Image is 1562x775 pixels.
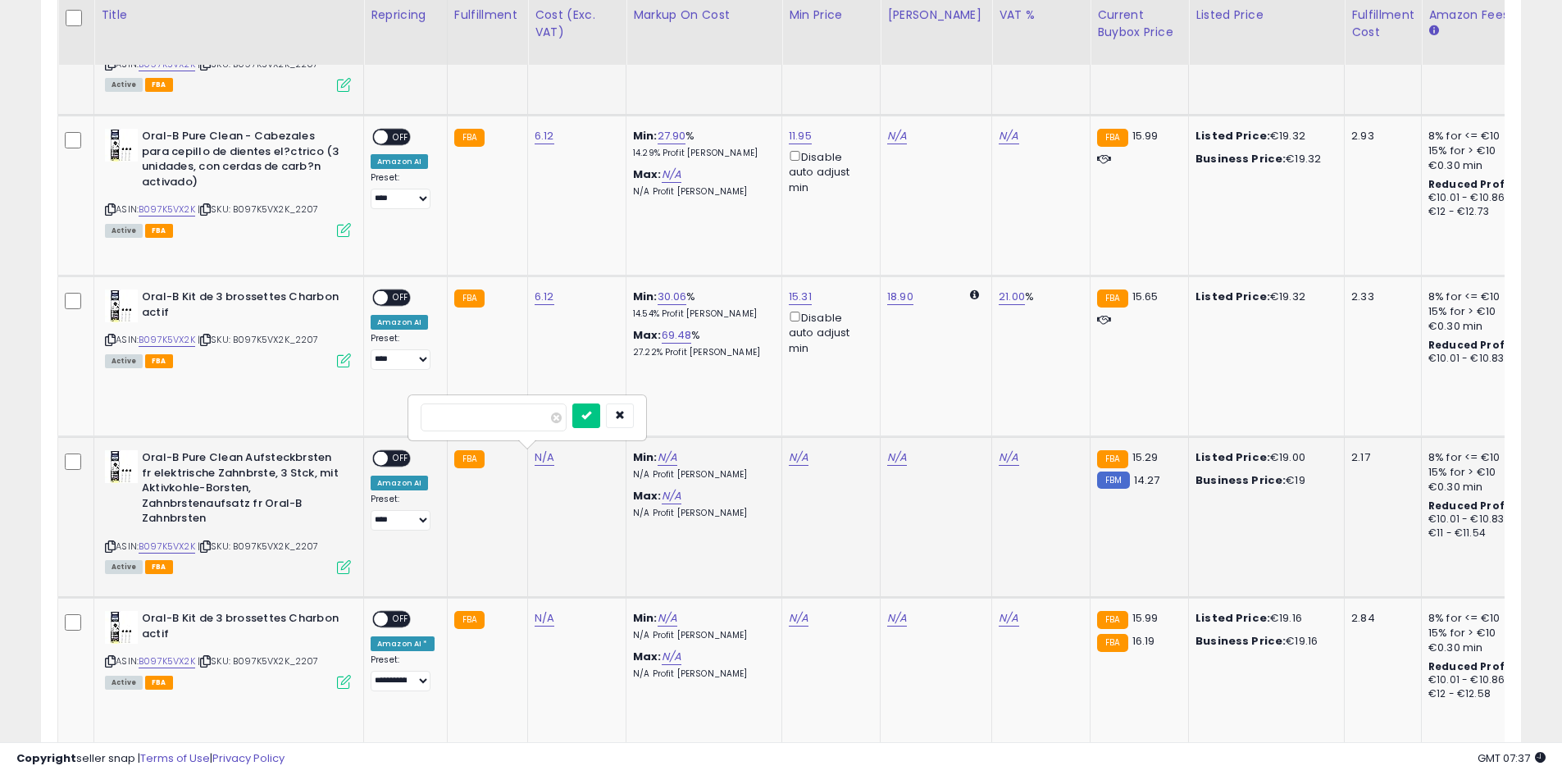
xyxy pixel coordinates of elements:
[1097,634,1127,652] small: FBA
[105,129,138,162] img: 41fwN9nnppL._SL40_.jpg
[633,289,658,304] b: Min:
[454,289,485,308] small: FBA
[101,7,357,24] div: Title
[1195,473,1332,488] div: €19
[371,654,435,691] div: Preset:
[105,354,143,368] span: All listings currently available for purchase on Amazon
[1097,129,1127,147] small: FBA
[388,291,414,305] span: OFF
[970,289,979,300] i: Calculated using Dynamic Max Price.
[388,613,414,627] span: OFF
[1195,151,1286,166] b: Business Price:
[789,289,812,305] a: 15.31
[633,166,662,182] b: Max:
[633,630,769,641] p: N/A Profit [PERSON_NAME]
[1195,129,1332,144] div: €19.32
[198,540,319,553] span: | SKU: B097K5VX2K_2207
[789,610,808,627] a: N/A
[1134,472,1160,488] span: 14.27
[139,654,195,668] a: B097K5VX2K
[658,289,687,305] a: 30.06
[145,354,173,368] span: FBA
[999,128,1018,144] a: N/A
[887,128,907,144] a: N/A
[887,449,907,466] a: N/A
[16,750,76,766] strong: Copyright
[662,327,692,344] a: 69.48
[105,289,138,322] img: 41fwN9nnppL._SL40_.jpg
[212,750,285,766] a: Privacy Policy
[535,7,619,41] div: Cost (Exc. VAT)
[198,203,319,216] span: | SKU: B097K5VX2K_2207
[999,289,1077,304] div: %
[789,7,873,24] div: Min Price
[371,636,435,651] div: Amazon AI *
[1097,450,1127,468] small: FBA
[633,328,769,358] div: %
[633,327,662,343] b: Max:
[371,7,440,24] div: Repricing
[139,203,195,217] a: B097K5VX2K
[1195,634,1332,649] div: €19.16
[633,449,658,465] b: Min:
[1478,750,1546,766] span: 2025-08-15 07:37 GMT
[999,7,1083,24] div: VAT %
[1132,128,1159,144] span: 15.99
[633,129,769,159] div: %
[633,488,662,504] b: Max:
[1195,472,1286,488] b: Business Price:
[1351,611,1409,626] div: 2.84
[662,649,681,665] a: N/A
[658,449,677,466] a: N/A
[142,611,341,645] b: Oral-B Kit de 3 brossettes Charbon actif
[198,57,319,71] span: | SKU: B097K5VX2K_2207
[1097,611,1127,629] small: FBA
[139,540,195,554] a: B097K5VX2K
[999,449,1018,466] a: N/A
[633,469,769,481] p: N/A Profit [PERSON_NAME]
[1195,611,1332,626] div: €19.16
[105,676,143,690] span: All listings currently available for purchase on Amazon
[1428,24,1438,39] small: Amazon Fees.
[388,452,414,466] span: OFF
[142,450,341,531] b: Oral-B Pure Clean Aufsteckbrsten fr elektrische Zahnbrste, 3 Stck, mit Aktivkohle-Borsten, Zahnbr...
[887,289,913,305] a: 18.90
[633,148,769,159] p: 14.29% Profit [PERSON_NAME]
[789,449,808,466] a: N/A
[1097,472,1129,489] small: FBM
[633,186,769,198] p: N/A Profit [PERSON_NAME]
[633,289,769,320] div: %
[633,128,658,144] b: Min:
[145,224,173,238] span: FBA
[145,78,173,92] span: FBA
[105,560,143,574] span: All listings currently available for purchase on Amazon
[658,610,677,627] a: N/A
[140,750,210,766] a: Terms of Use
[999,289,1025,305] a: 21.00
[535,449,554,466] a: N/A
[1195,7,1337,24] div: Listed Price
[789,148,868,195] div: Disable auto adjust min
[371,333,435,370] div: Preset:
[454,450,485,468] small: FBA
[633,649,662,664] b: Max:
[198,333,319,346] span: | SKU: B097K5VX2K_2207
[1195,633,1286,649] b: Business Price:
[145,676,173,690] span: FBA
[105,224,143,238] span: All listings currently available for purchase on Amazon
[371,476,428,490] div: Amazon AI
[1132,289,1159,304] span: 15.65
[1428,177,1536,191] b: Reduced Prof. Rng.
[145,560,173,574] span: FBA
[1428,499,1536,513] b: Reduced Prof. Rng.
[633,7,775,24] div: Markup on Cost
[662,488,681,504] a: N/A
[371,154,428,169] div: Amazon AI
[1132,449,1159,465] span: 15.29
[1195,289,1332,304] div: €19.32
[454,129,485,147] small: FBA
[105,611,138,644] img: 41fwN9nnppL._SL40_.jpg
[454,611,485,629] small: FBA
[535,610,554,627] a: N/A
[16,751,285,767] div: seller snap | |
